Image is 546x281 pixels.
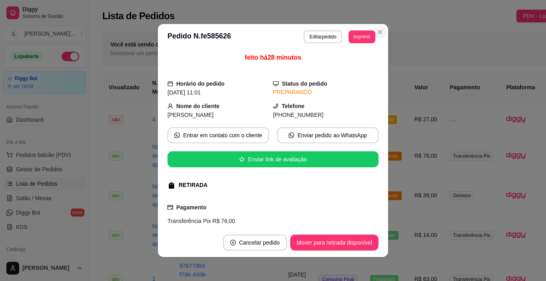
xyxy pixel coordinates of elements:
[167,30,231,43] h3: Pedido N. fe585626
[277,127,379,143] button: whats-appEnviar pedido ao WhatsApp
[167,89,201,96] span: [DATE] 11:01
[374,26,387,38] button: Close
[239,157,245,162] span: star
[289,132,294,138] span: whats-app
[349,30,375,43] button: Imprimir
[179,181,207,189] div: RETIRADA
[304,30,342,43] button: Editarpedido
[290,235,379,251] button: Mover para retirada disponível
[167,112,213,118] span: [PERSON_NAME]
[282,103,305,109] strong: Telefone
[273,88,379,96] div: PREPARANDO
[273,112,323,118] span: [PHONE_NUMBER]
[273,103,279,109] span: phone
[176,80,225,87] strong: Horário do pedido
[167,151,379,167] button: starEnviar link de avaliação
[167,218,211,224] span: Transferência Pix
[167,103,173,109] span: user
[167,205,173,210] span: credit-card
[223,235,287,251] button: close-circleCancelar pedido
[176,103,219,109] strong: Nome do cliente
[273,81,279,86] span: desktop
[167,127,269,143] button: whats-appEntrar em contato com o cliente
[176,204,206,211] strong: Pagamento
[211,218,235,224] span: R$ 76,00
[167,81,173,86] span: calendar
[174,132,180,138] span: whats-app
[245,54,301,61] span: feito há 28 minutos
[230,240,236,245] span: close-circle
[282,80,327,87] strong: Status do pedido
